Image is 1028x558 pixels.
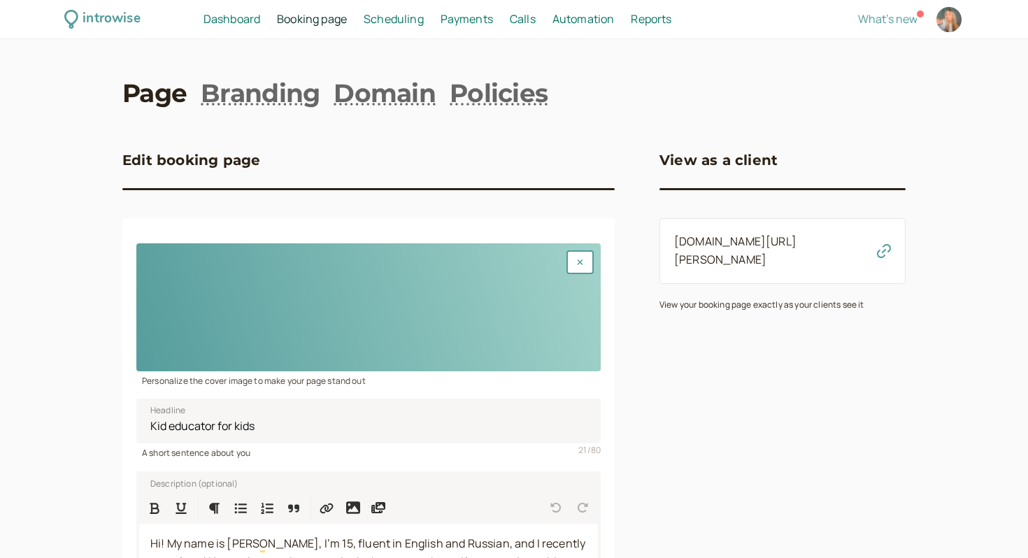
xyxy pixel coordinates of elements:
[441,11,493,27] span: Payments
[552,10,615,29] a: Automation
[341,495,366,520] button: Insert image
[543,495,569,520] button: Undo
[204,10,260,29] a: Dashboard
[64,8,141,30] a: introwise
[631,11,671,27] span: Reports
[277,10,347,29] a: Booking page
[228,495,253,520] button: Bulleted List
[858,11,918,27] span: What's new
[566,250,594,274] button: Remove
[364,11,424,27] span: Scheduling
[552,11,615,27] span: Automation
[255,495,280,520] button: Numbered List
[510,11,536,27] span: Calls
[674,234,797,267] a: [DOMAIN_NAME][URL][PERSON_NAME]
[858,13,918,25] button: What's new
[570,495,595,520] button: Redo
[631,10,671,29] a: Reports
[122,149,260,171] h3: Edit booking page
[136,443,601,459] div: A short sentence about you
[659,299,864,310] small: View your booking page exactly as your clients see it
[958,491,1028,558] iframe: Chat Widget
[201,76,320,110] a: Branding
[314,495,339,520] button: Insert Link
[450,76,548,110] a: Policies
[139,475,238,489] label: Description (optional)
[281,495,306,520] button: Quote
[934,5,964,34] a: Account
[510,10,536,29] a: Calls
[441,10,493,29] a: Payments
[150,403,185,417] span: Headline
[136,399,601,443] input: Headline
[136,371,601,387] div: Personalize the cover image to make your page stand out
[83,8,140,30] div: introwise
[201,495,227,520] button: Formatting Options
[277,11,347,27] span: Booking page
[169,495,194,520] button: Format Underline
[142,495,167,520] button: Format Bold
[204,11,260,27] span: Dashboard
[334,76,436,110] a: Domain
[366,495,391,520] button: Insert media
[122,76,187,110] a: Page
[364,10,424,29] a: Scheduling
[659,149,778,171] h3: View as a client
